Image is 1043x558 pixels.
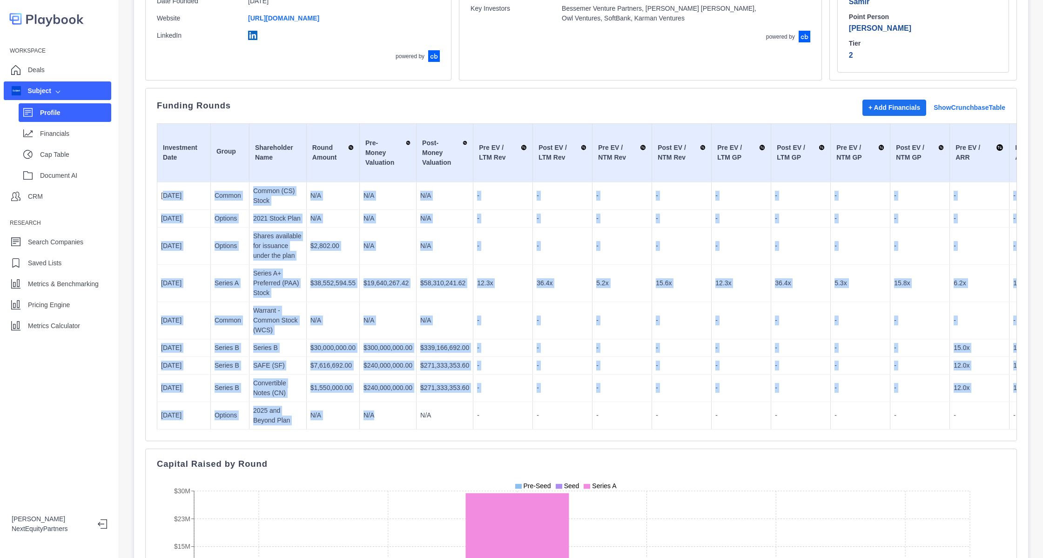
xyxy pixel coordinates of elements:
[253,378,303,398] p: Convertible Notes (CN)
[28,237,83,247] p: Search Companies
[253,343,303,353] p: Series B
[592,482,616,490] span: Series A
[834,214,886,223] p: -
[396,52,424,61] p: powered by
[775,383,827,393] p: -
[161,316,207,325] p: [DATE]
[564,482,579,490] span: Seed
[310,191,356,201] p: N/A
[310,241,356,251] p: $2,802.00
[248,14,319,22] a: [URL][DOMAIN_NAME]
[406,138,410,148] img: Sort
[174,487,190,494] tspan: $30M
[420,410,469,420] p: N/A
[521,143,527,152] img: Sort
[161,383,207,393] p: [DATE]
[477,278,529,288] p: 12.3x
[28,300,70,310] p: Pricing Engine
[12,524,90,534] p: NextEquityPartners
[894,383,946,393] p: -
[253,406,303,425] p: 2025 and Beyond Plan
[363,343,412,353] p: $300,000,000.00
[598,143,646,162] div: Pre EV / NTM Rev
[28,65,45,75] p: Deals
[12,514,90,524] p: [PERSON_NAME]
[715,343,767,353] p: -
[596,278,648,288] p: 5.2x
[40,129,111,139] p: Financials
[954,410,1005,420] p: -
[310,214,356,223] p: N/A
[310,410,356,420] p: N/A
[420,383,469,393] p: $271,333,353.60
[849,50,997,61] p: 2
[836,143,884,162] div: Pre EV / NTM GP
[163,143,205,162] div: Investment Date
[420,316,469,325] p: N/A
[775,241,827,251] p: -
[161,278,207,288] p: [DATE]
[28,279,99,289] p: Metrics & Benchmarking
[157,102,231,109] p: Funding Rounds
[215,278,245,288] p: Series A
[834,278,886,288] p: 5.3x
[310,316,356,325] p: N/A
[463,138,467,148] img: Sort
[775,343,827,353] p: -
[834,343,886,353] p: -
[310,383,356,393] p: $1,550,000.00
[777,143,825,162] div: Post EV / LTM GP
[715,191,767,201] p: -
[420,191,469,201] p: N/A
[954,361,1005,370] p: 12.0x
[562,4,766,23] p: Bessemer Venture Partners, [PERSON_NAME] [PERSON_NAME], Owl Ventures, SoftBank, Karman Ventures
[775,410,827,420] p: -
[363,410,412,420] p: N/A
[596,316,648,325] p: -
[954,214,1005,223] p: -
[656,191,707,201] p: -
[934,103,1005,113] a: Show Crunchbase Table
[656,278,707,288] p: 15.6x
[834,241,886,251] p: -
[996,143,1003,152] img: Sort
[894,278,946,288] p: 15.8x
[894,343,946,353] p: -
[253,269,303,298] p: Series A+ Preferred (PAA) Stock
[477,383,529,393] p: -
[477,410,529,420] p: -
[538,143,586,162] div: Post EV / LTM Rev
[12,86,51,96] div: Subject
[537,191,588,201] p: -
[715,214,767,223] p: -
[28,192,43,202] p: CRM
[363,316,412,325] p: N/A
[420,278,469,288] p: $58,310,241.62
[40,150,111,160] p: Cap Table
[537,343,588,353] p: -
[310,343,356,353] p: $30,000,000.00
[248,31,257,40] img: linkedin-logo
[834,191,886,201] p: -
[938,143,944,152] img: Sort
[715,361,767,370] p: -
[537,410,588,420] p: -
[363,191,412,201] p: N/A
[596,383,648,393] p: -
[834,383,886,393] p: -
[878,143,884,152] img: Sort
[819,143,825,152] img: Sort
[310,278,356,288] p: $38,552,594.55
[363,241,412,251] p: N/A
[161,241,207,251] p: [DATE]
[656,361,707,370] p: -
[161,410,207,420] p: [DATE]
[894,241,946,251] p: -
[253,306,303,335] p: Warrant - Common Stock (WCS)
[537,241,588,251] p: -
[253,214,303,223] p: 2021 Stock Plan
[253,186,303,206] p: Common (CS) Stock
[596,361,648,370] p: -
[954,241,1005,251] p: -
[849,40,997,48] h6: Tier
